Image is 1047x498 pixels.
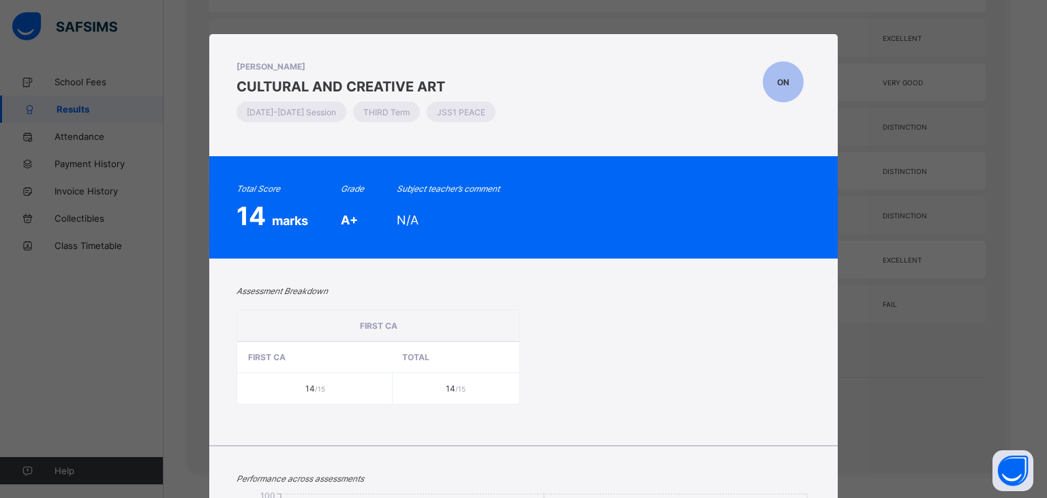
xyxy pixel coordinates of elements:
[777,77,789,87] span: ON
[237,201,272,231] span: 14
[305,383,325,394] span: 14
[446,383,466,394] span: 14
[237,184,280,194] i: Total Score
[341,213,358,227] span: A+
[360,321,397,331] span: FIRST CA
[397,184,500,194] i: Subject teacher’s comment
[237,78,502,95] span: CULTURAL AND CREATIVE ART
[272,214,308,228] span: marks
[341,184,364,194] i: Grade
[437,107,485,117] span: JSS1 PEACE
[248,352,286,362] span: FIRST CA
[397,213,419,227] span: N/A
[315,385,325,393] span: /15
[363,107,410,117] span: THIRD Term
[455,385,466,393] span: /15
[237,286,328,296] i: Assessment Breakdown
[402,352,429,362] span: Total
[237,61,502,72] span: [PERSON_NAME]
[247,107,336,117] span: [DATE]-[DATE] Session
[992,450,1033,491] button: Open asap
